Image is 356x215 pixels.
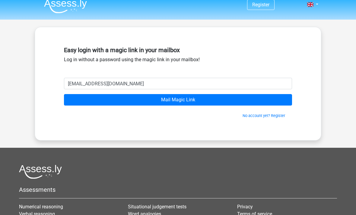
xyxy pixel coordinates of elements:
[64,94,292,106] input: Mail Magic Link
[19,165,62,179] img: Assessly logo
[252,2,269,8] a: Register
[64,44,292,78] div: Log in without a password using the magic link in your mailbox!
[19,186,337,193] h5: Assessments
[237,204,253,210] a: Privacy
[128,204,186,210] a: Situational judgement tests
[64,78,292,89] input: Email
[243,113,285,118] a: No account yet? Register
[19,204,63,210] a: Numerical reasoning
[64,46,292,54] h5: Easy login with a magic link in your mailbox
